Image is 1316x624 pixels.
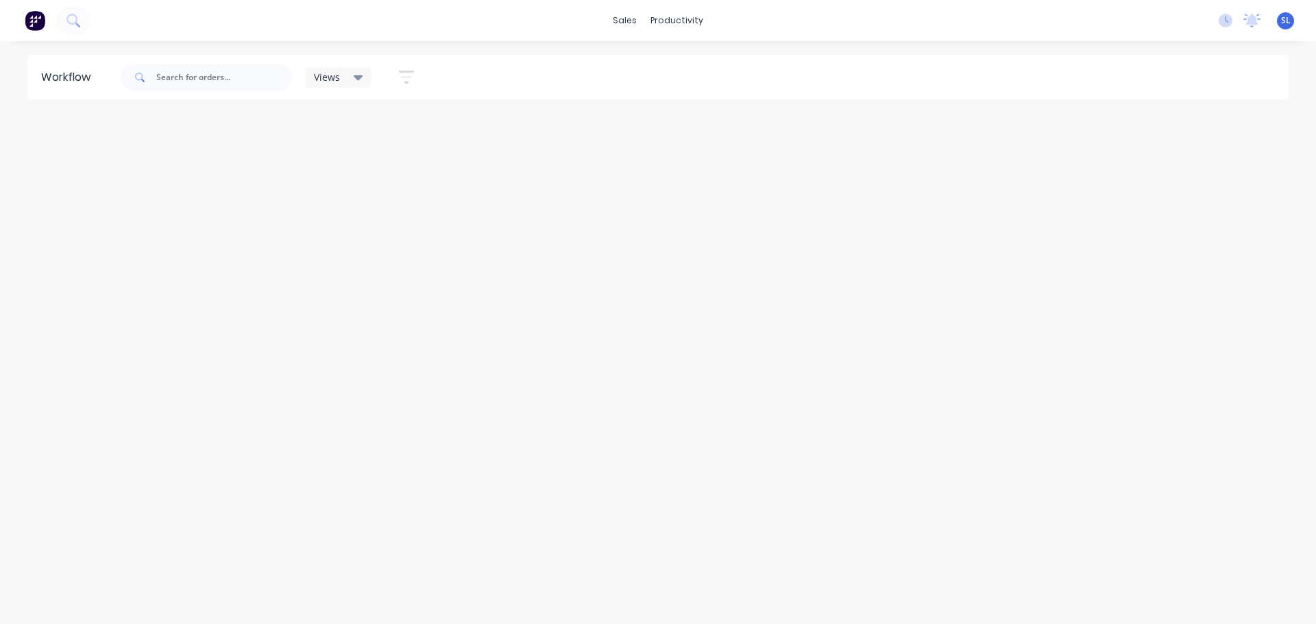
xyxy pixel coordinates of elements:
[25,10,45,31] img: Factory
[41,69,97,86] div: Workflow
[644,10,710,31] div: productivity
[156,64,292,91] input: Search for orders...
[314,70,340,84] span: Views
[1281,14,1291,27] span: SL
[606,10,644,31] div: sales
